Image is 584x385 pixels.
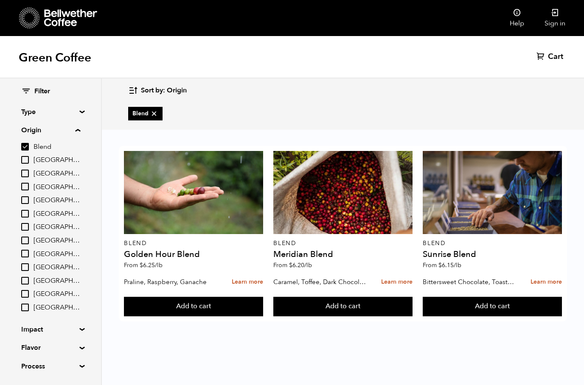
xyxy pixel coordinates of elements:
input: [GEOGRAPHIC_DATA] [21,304,29,311]
input: [GEOGRAPHIC_DATA] [21,263,29,271]
a: Cart [536,52,565,62]
input: [GEOGRAPHIC_DATA] [21,196,29,204]
input: [GEOGRAPHIC_DATA] [21,223,29,231]
p: Blend [124,240,263,246]
span: Cart [548,52,563,62]
span: [GEOGRAPHIC_DATA] [34,223,80,232]
span: [GEOGRAPHIC_DATA] [34,276,80,286]
span: Sort by: Origin [141,86,187,95]
input: [GEOGRAPHIC_DATA] [21,170,29,177]
span: [GEOGRAPHIC_DATA] [34,263,80,272]
bdi: 6.25 [140,261,163,269]
summary: Impact [21,324,80,335]
span: [GEOGRAPHIC_DATA] [34,156,80,165]
span: [GEOGRAPHIC_DATA] [34,250,80,259]
input: [GEOGRAPHIC_DATA] [21,156,29,164]
p: Blend [273,240,413,246]
a: Learn more [531,273,562,291]
input: [GEOGRAPHIC_DATA] [21,290,29,298]
button: Add to cart [124,297,263,316]
a: Learn more [381,273,413,291]
summary: Origin [21,125,80,135]
span: $ [140,261,143,269]
input: [GEOGRAPHIC_DATA] [21,237,29,244]
input: [GEOGRAPHIC_DATA] [21,210,29,218]
p: Blend [423,240,562,246]
input: [GEOGRAPHIC_DATA] [21,250,29,257]
h1: Green Coffee [19,50,91,65]
span: /lb [304,261,312,269]
span: Blend [132,109,158,118]
span: [GEOGRAPHIC_DATA] [34,303,80,312]
summary: Flavor [21,343,80,353]
span: [GEOGRAPHIC_DATA] [34,236,80,246]
span: /lb [155,261,163,269]
span: $ [438,261,442,269]
p: Caramel, Toffee, Dark Chocolate [273,276,368,288]
input: [GEOGRAPHIC_DATA] [21,183,29,190]
span: [GEOGRAPHIC_DATA] [34,183,80,192]
span: [GEOGRAPHIC_DATA] [34,209,80,219]
button: Sort by: Origin [128,81,187,100]
span: From [124,261,163,269]
bdi: 6.20 [289,261,312,269]
span: [GEOGRAPHIC_DATA] [34,169,80,179]
h4: Meridian Blend [273,250,413,259]
input: Blend [21,143,29,151]
h4: Golden Hour Blend [124,250,263,259]
span: From [273,261,312,269]
summary: Type [21,107,80,117]
span: $ [289,261,292,269]
span: Blend [34,142,80,152]
h4: Sunrise Blend [423,250,562,259]
button: Add to cart [423,297,562,316]
summary: Process [21,361,80,371]
p: Bittersweet Chocolate, Toasted Marshmallow, Candied Orange, Praline [423,276,517,288]
span: [GEOGRAPHIC_DATA] [34,290,80,299]
bdi: 6.15 [438,261,461,269]
a: Learn more [232,273,263,291]
p: Praline, Raspberry, Ganache [124,276,219,288]
span: From [423,261,461,269]
input: [GEOGRAPHIC_DATA] [21,277,29,285]
span: [GEOGRAPHIC_DATA] [34,196,80,205]
button: Add to cart [273,297,413,316]
span: /lb [454,261,461,269]
span: Filter [34,87,50,96]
